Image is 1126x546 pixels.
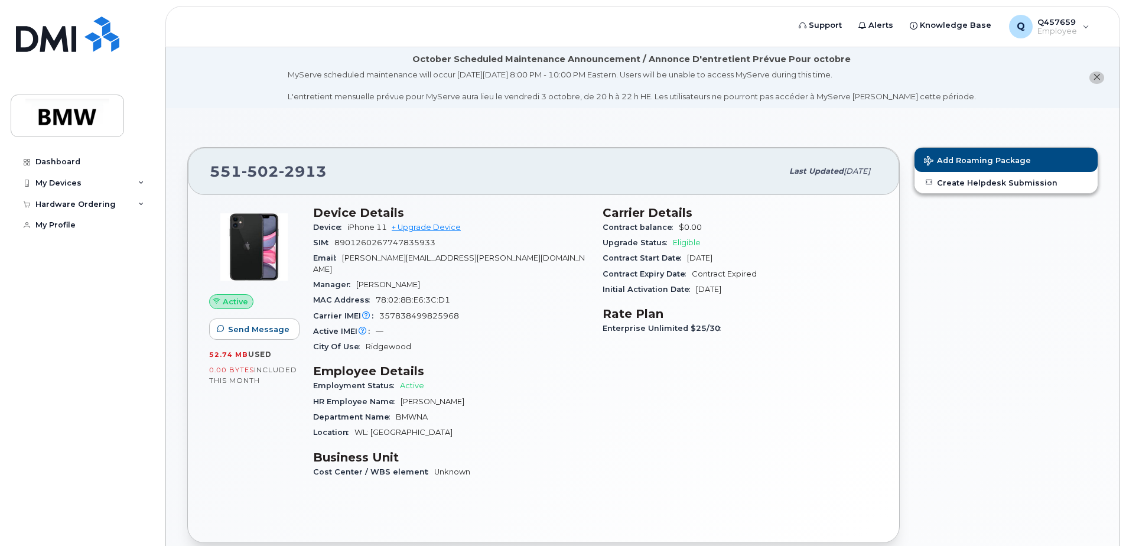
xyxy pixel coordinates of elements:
img: iPhone_11.jpg [219,212,289,282]
span: Location [313,428,354,437]
span: Device [313,223,347,232]
span: Last updated [789,167,844,175]
span: Active [223,296,248,307]
span: Contract Start Date [603,253,687,262]
span: [DATE] [844,167,870,175]
h3: Employee Details [313,364,588,378]
span: Unknown [434,467,470,476]
span: Contract Expiry Date [603,269,692,278]
span: [PERSON_NAME] [356,280,420,289]
span: Email [313,253,342,262]
span: MAC Address [313,295,376,304]
span: Department Name [313,412,396,421]
span: Add Roaming Package [924,156,1031,167]
div: MyServe scheduled maintenance will occur [DATE][DATE] 8:00 PM - 10:00 PM Eastern. Users will be u... [288,69,976,102]
span: included this month [209,365,297,385]
span: 78:02:8B:E6:3C:D1 [376,295,450,304]
h3: Business Unit [313,450,588,464]
h3: Device Details [313,206,588,220]
h3: Rate Plan [603,307,878,321]
span: 8901260267747835933 [334,238,435,247]
button: Add Roaming Package [915,148,1098,172]
span: [PERSON_NAME] [401,397,464,406]
span: $0.00 [679,223,702,232]
h3: Carrier Details [603,206,878,220]
span: City Of Use [313,342,366,351]
span: 502 [242,162,279,180]
span: Send Message [228,324,289,335]
span: Upgrade Status [603,238,673,247]
span: Initial Activation Date [603,285,696,294]
span: [PERSON_NAME][EMAIL_ADDRESS][PERSON_NAME][DOMAIN_NAME] [313,253,585,273]
span: Carrier IMEI [313,311,379,320]
span: 52.74 MB [209,350,248,359]
span: Cost Center / WBS element [313,467,434,476]
a: + Upgrade Device [392,223,461,232]
span: Active IMEI [313,327,376,336]
a: Create Helpdesk Submission [915,172,1098,193]
span: WL: [GEOGRAPHIC_DATA] [354,428,453,437]
span: 2913 [279,162,327,180]
span: [DATE] [687,253,712,262]
span: BMWNA [396,412,428,421]
div: October Scheduled Maintenance Announcement / Annonce D'entretient Prévue Pour octobre [412,53,851,66]
button: close notification [1089,71,1104,84]
iframe: Messenger Launcher [1075,495,1117,537]
span: Enterprise Unlimited $25/30 [603,324,727,333]
span: — [376,327,383,336]
span: HR Employee Name [313,397,401,406]
span: 357838499825968 [379,311,459,320]
span: Employment Status [313,381,400,390]
span: [DATE] [696,285,721,294]
span: Manager [313,280,356,289]
span: SIM [313,238,334,247]
span: Contract Expired [692,269,757,278]
span: 0.00 Bytes [209,366,254,374]
span: Active [400,381,424,390]
span: Eligible [673,238,701,247]
button: Send Message [209,318,300,340]
span: Contract balance [603,223,679,232]
span: iPhone 11 [347,223,387,232]
span: used [248,350,272,359]
span: 551 [210,162,327,180]
span: Ridgewood [366,342,411,351]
